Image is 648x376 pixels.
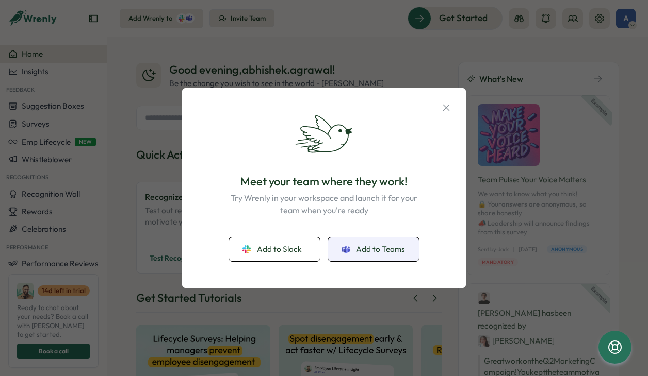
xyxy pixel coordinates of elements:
[328,237,419,261] button: Add to Teams
[229,237,320,261] button: Add to Slack
[356,244,405,255] span: Add to Teams
[240,174,408,190] p: Meet your team where they work!
[225,192,423,217] p: Try Wrenly in your workspace and launch it for your team when you're ready
[257,244,302,255] span: Add to Slack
